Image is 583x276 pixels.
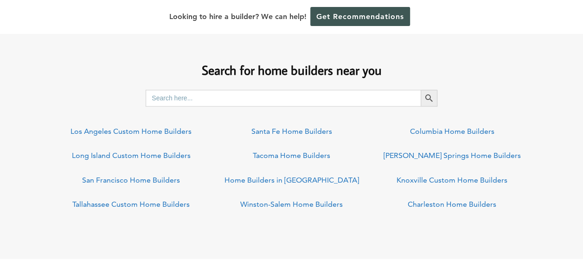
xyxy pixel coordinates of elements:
[251,127,332,136] a: Santa Fe Home Builders
[82,175,180,184] a: San Francisco Home Builders
[72,199,190,208] a: Tallahassee Custom Home Builders
[253,151,330,160] a: Tacoma Home Builders
[70,127,192,136] a: Los Angeles Custom Home Builders
[424,93,434,103] svg: Search
[383,151,520,160] a: [PERSON_NAME] Springs Home Builders
[397,175,507,184] a: Knoxville Custom Home Builders
[146,90,421,106] input: Search here...
[224,175,359,184] a: Home Builders in [GEOGRAPHIC_DATA]
[310,7,410,26] a: Get Recommendations
[410,127,494,136] a: Columbia Home Builders
[72,151,191,160] a: Long Island Custom Home Builders
[408,199,496,208] a: Charleston Home Builders
[240,199,343,208] a: Winston-Salem Home Builders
